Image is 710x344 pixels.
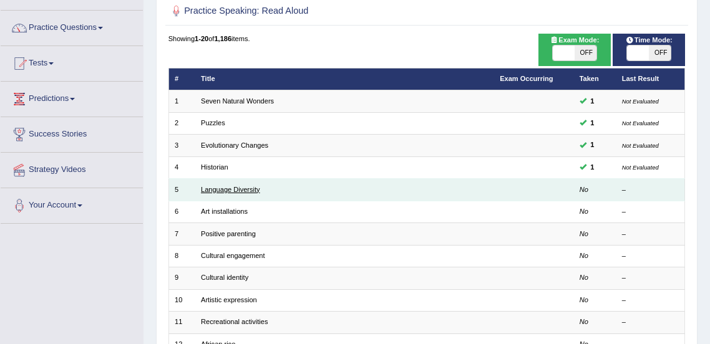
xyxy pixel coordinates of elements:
span: You cannot take this question anymore [586,140,598,151]
small: Not Evaluated [622,164,659,171]
b: 1,186 [214,35,231,42]
a: Positive parenting [201,230,256,237]
td: 6 [168,201,195,222]
a: Art installations [201,208,248,215]
h2: Practice Speaking: Read Aloud [168,3,489,19]
th: Last Result [616,68,685,90]
span: You cannot take this question anymore [586,96,598,107]
th: Taken [573,68,616,90]
td: 7 [168,223,195,245]
td: 3 [168,135,195,156]
a: Cultural identity [201,274,248,281]
em: No [580,186,588,193]
a: Strategy Videos [1,153,143,184]
td: 11 [168,312,195,333]
span: Exam Mode: [546,35,603,46]
a: Cultural engagement [201,252,265,259]
a: Exam Occurring [500,75,553,82]
a: Success Stories [1,117,143,148]
div: – [622,185,679,195]
em: No [580,230,588,237]
small: Not Evaluated [622,142,659,149]
em: No [580,274,588,281]
div: – [622,207,679,217]
th: Title [195,68,494,90]
small: Not Evaluated [622,98,659,105]
em: No [580,318,588,325]
em: No [580,252,588,259]
span: You cannot take this question anymore [586,118,598,129]
div: Showing of items. [168,34,686,44]
td: 1 [168,90,195,112]
a: Historian [201,163,228,171]
td: 2 [168,112,195,134]
a: Puzzles [201,119,225,127]
div: – [622,273,679,283]
em: No [580,296,588,303]
div: – [622,317,679,327]
td: 8 [168,245,195,267]
td: 5 [168,179,195,201]
a: Seven Natural Wonders [201,97,274,105]
div: – [622,251,679,261]
a: Your Account [1,188,143,219]
td: 10 [168,289,195,311]
div: – [622,295,679,305]
a: Practice Questions [1,11,143,42]
td: 4 [168,156,195,178]
span: OFF [649,45,671,60]
b: 1-20 [195,35,208,42]
span: Time Mode: [621,35,676,46]
a: Tests [1,46,143,77]
th: # [168,68,195,90]
div: – [622,229,679,239]
a: Language Diversity [201,186,260,193]
small: Not Evaluated [622,120,659,127]
span: OFF [575,45,596,60]
em: No [580,208,588,215]
span: You cannot take this question anymore [586,162,598,173]
a: Evolutionary Changes [201,141,268,149]
a: Artistic expression [201,296,257,303]
div: Show exams occurring in exams [538,34,611,66]
a: Recreational activities [201,318,268,325]
td: 9 [168,267,195,289]
a: Predictions [1,82,143,113]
